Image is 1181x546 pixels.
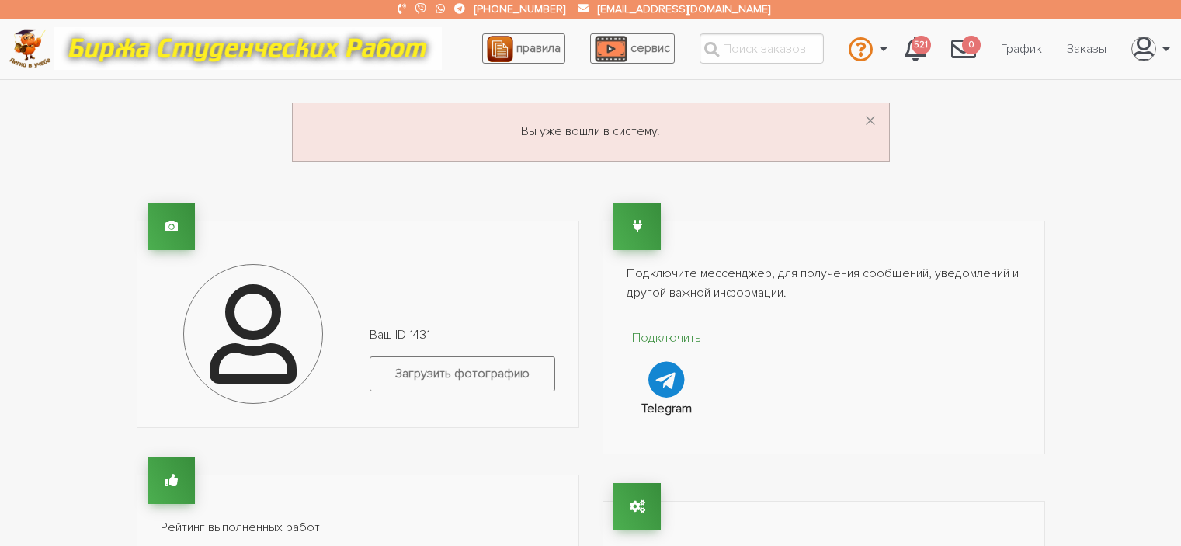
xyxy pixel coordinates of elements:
[9,29,51,68] img: logo-c4363faeb99b52c628a42810ed6dfb4293a56d4e4775eb116515dfe7f33672af.png
[988,34,1054,64] a: График
[912,36,931,55] span: 521
[630,40,670,56] span: сервис
[358,325,567,404] div: Ваш ID 1431
[700,33,824,64] input: Поиск заказов
[516,40,561,56] span: правила
[627,329,708,349] p: Подключить
[1054,34,1119,64] a: Заказы
[598,2,770,16] a: [EMAIL_ADDRESS][DOMAIN_NAME]
[641,401,692,416] strong: Telegram
[962,36,981,55] span: 0
[590,33,675,64] a: сервис
[864,106,877,137] span: ×
[939,28,988,70] a: 0
[161,518,555,538] p: Рейтинг выполненных работ
[54,27,442,70] img: motto-12e01f5a76059d5f6a28199ef077b1f78e012cfde436ab5cf1d4517935686d32.gif
[892,28,939,70] a: 521
[311,122,870,142] p: Вы уже вошли в систему.
[482,33,565,64] a: правила
[370,356,555,391] label: Загрузить фотографию
[595,36,627,62] img: play_icon-49f7f135c9dc9a03216cfdbccbe1e3994649169d890fb554cedf0eac35a01ba8.png
[627,264,1021,304] p: Подключите мессенджер, для получения сообщений, уведомлений и другой важной информации.
[487,36,513,62] img: agreement_icon-feca34a61ba7f3d1581b08bc946b2ec1ccb426f67415f344566775c155b7f62c.png
[474,2,565,16] a: [PHONE_NUMBER]
[627,329,708,398] a: Подключить
[864,110,877,134] button: Dismiss alert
